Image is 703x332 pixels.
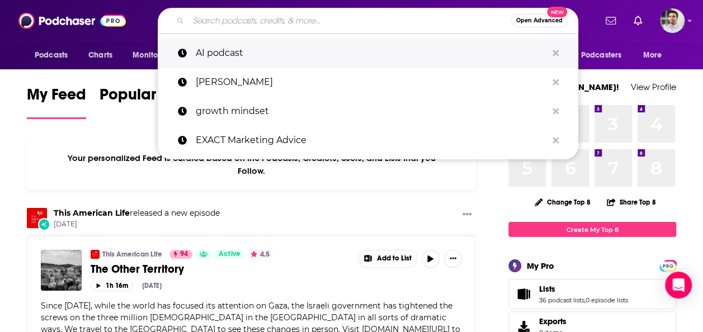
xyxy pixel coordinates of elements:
span: Monitoring [133,48,172,63]
button: 1h 16m [91,281,133,291]
a: Create My Top 8 [508,222,676,237]
span: , [584,296,586,304]
span: More [643,48,662,63]
div: Your personalized Feed is curated based on the Podcasts, Creators, Users, and Lists that you Follow. [27,139,476,190]
a: Show notifications dropdown [601,11,620,30]
a: Charts [81,45,119,66]
span: Lists [508,279,676,309]
a: Popular Feed [100,85,195,119]
p: dave march [196,68,547,97]
span: My Feed [27,85,86,111]
a: PRO [661,261,674,269]
img: Podchaser - Follow, Share and Rate Podcasts [18,10,126,31]
span: Add to List [376,254,411,263]
a: The Other Territory [91,262,350,276]
a: Active [214,250,244,259]
a: View Profile [631,82,676,92]
input: Search podcasts, credits, & more... [188,12,511,30]
span: Charts [88,48,112,63]
button: Change Top 8 [528,195,597,209]
span: Exports [539,316,567,326]
img: This American Life [27,208,47,228]
div: Search podcasts, credits, & more... [158,8,578,34]
span: Logged in as sam_beutlerink [660,8,685,33]
a: Lists [539,284,628,294]
span: [DATE] [54,220,220,229]
a: growth mindset [158,97,578,126]
div: [DATE] [142,282,162,290]
button: Show More Button [358,250,417,267]
a: My Feed [27,85,86,119]
button: open menu [635,45,676,66]
div: New Episode [38,218,50,230]
span: 94 [180,249,188,260]
span: Active [219,249,240,260]
span: The Other Territory [91,262,184,276]
span: Lists [539,284,555,294]
a: 94 [169,250,192,259]
img: The Other Territory [41,250,82,291]
a: Lists [512,286,535,302]
span: New [547,7,567,17]
button: open menu [27,45,82,66]
a: [PERSON_NAME] [158,68,578,97]
span: Open Advanced [516,18,563,23]
span: PRO [661,262,674,270]
h3: released a new episode [54,208,220,219]
button: Open AdvancedNew [511,14,568,27]
button: 4.5 [247,250,273,259]
a: 0 episode lists [586,296,628,304]
div: My Pro [527,260,554,271]
a: This American Life [54,208,130,218]
p: growth mindset [196,97,547,126]
p: EXACT Marketing Advice [196,126,547,155]
button: Share Top 8 [606,191,657,213]
button: open menu [125,45,187,66]
a: EXACT Marketing Advice [158,126,578,155]
a: 36 podcast lists [539,296,584,304]
span: Podcasts [35,48,68,63]
button: open menu [560,45,638,66]
span: For Podcasters [568,48,621,63]
button: Show More Button [458,208,476,222]
button: Show More Button [444,250,462,268]
p: AI podcast [196,39,547,68]
a: This American Life [102,250,162,259]
a: Show notifications dropdown [629,11,647,30]
div: Open Intercom Messenger [665,272,692,298]
a: AI podcast [158,39,578,68]
span: Popular Feed [100,85,195,111]
button: Show profile menu [660,8,685,33]
img: User Profile [660,8,685,33]
img: This American Life [91,250,100,259]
